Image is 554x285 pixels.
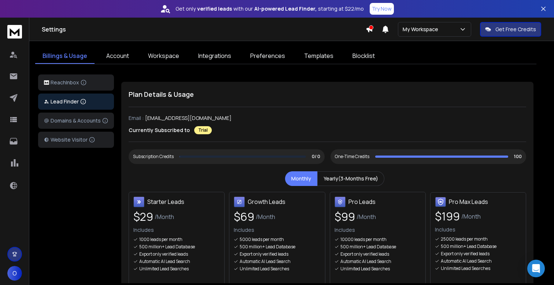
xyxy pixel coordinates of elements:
p: 5000 leads per month [240,237,284,242]
p: Currently Subscribed to [129,127,190,134]
a: Account [99,48,136,64]
button: ReachInbox [38,74,114,91]
p: Unlimited Lead Searches [340,266,390,272]
a: Integrations [191,48,239,64]
p: Includes [435,226,521,233]
p: 500 million+ Lead Database [139,244,195,250]
h3: Growth Leads [248,197,285,206]
a: Preferences [243,48,292,64]
span: $ 69 [234,210,254,223]
p: 100 [514,154,522,160]
p: [EMAIL_ADDRESS][DOMAIN_NAME] [145,114,232,122]
p: Unlimited Lead Searches [240,266,289,272]
button: O [7,266,22,281]
p: Includes [335,226,421,234]
span: /Month [357,212,376,221]
p: 500 million+ Lead Database [441,244,496,249]
a: Workspace [141,48,186,64]
h1: Settings [42,25,366,34]
span: /Month [155,212,174,221]
p: Email : [129,114,144,122]
a: Templates [297,48,341,64]
p: 500 million+ Lead Database [240,244,295,250]
p: Automatic AI Lead Search [441,258,492,264]
p: 0/ 0 [312,154,320,160]
div: One-Time Credits [335,154,369,160]
p: 1000 leads per month [139,237,182,242]
span: $ 199 [435,210,460,223]
button: Monthly [285,171,317,186]
p: Unlimited Lead Searches [139,266,189,272]
p: Get only with our starting at $22/mo [176,5,364,12]
button: Domains & Accounts [38,113,114,129]
p: 25000 leads per month [441,236,488,242]
button: Yearly(3-Months Free) [317,171,384,186]
h3: Pro Max Leads [449,197,488,206]
a: Blocklist [345,48,382,64]
p: Includes [234,226,320,234]
p: Try Now [372,5,392,12]
p: Export only verified leads [340,251,389,257]
p: Export only verified leads [441,251,490,257]
p: Unlimited Lead Searches [441,266,490,271]
p: Export only verified leads [240,251,288,257]
button: Try Now [370,3,394,15]
span: /Month [461,212,481,221]
h3: Starter Leads [147,197,184,206]
img: logo [7,25,22,39]
p: Automatic AI Lead Search [240,259,291,264]
p: 10000 leads per month [340,237,387,242]
h1: Plan Details & Usage [129,89,526,99]
strong: verified leads [197,5,232,12]
div: Subscription Credits [133,154,174,160]
p: Automatic AI Lead Search [139,259,190,264]
p: Includes [133,226,220,234]
p: Export only verified leads [139,251,188,257]
strong: AI-powered Lead Finder, [254,5,317,12]
a: Billings & Usage [35,48,95,64]
button: Website Visitor [38,132,114,148]
span: $ 99 [335,210,355,223]
span: /Month [256,212,275,221]
img: logo [44,80,49,85]
button: Get Free Credits [480,22,541,37]
div: Open Intercom Messenger [527,260,545,277]
button: Lead Finder [38,94,114,110]
p: My Workspace [403,26,441,33]
span: $ 29 [133,210,153,223]
p: 500 million+ Lead Database [340,244,396,250]
div: Trial [194,126,212,134]
p: Automatic AI Lead Search [340,259,391,264]
p: Get Free Credits [495,26,536,33]
h3: Pro Leads [348,197,376,206]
